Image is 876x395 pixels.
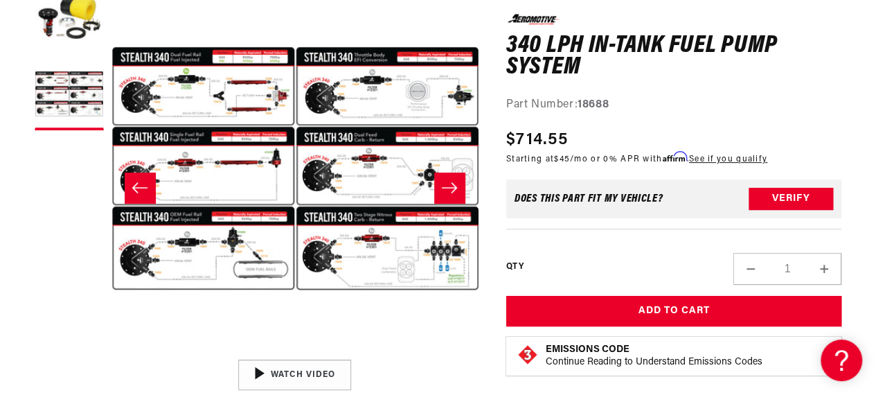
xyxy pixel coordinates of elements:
strong: Emissions Code [546,344,629,355]
button: Verify [749,188,833,210]
h1: 340 LPH In-Tank Fuel Pump System [506,35,841,78]
div: Does This part fit My vehicle? [515,193,663,204]
button: Emissions CodeContinue Reading to Understand Emissions Codes [546,344,762,369]
strong: 18688 [578,98,609,109]
button: Add to Cart [506,296,841,327]
a: See if you qualify - Learn more about Affirm Financing (opens in modal) [689,155,767,164]
span: $714.55 [506,128,568,152]
span: Affirm [662,152,686,162]
button: Load image 2 in gallery view [35,61,104,130]
span: $45 [554,155,570,164]
img: Emissions code [517,344,539,366]
button: Slide left [125,173,155,203]
label: QTY [506,261,524,272]
div: Part Number: [506,96,841,114]
p: Starting at /mo or 0% APR with . [506,152,767,166]
p: Continue Reading to Understand Emissions Codes [546,356,762,369]
button: Slide right [434,173,465,203]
